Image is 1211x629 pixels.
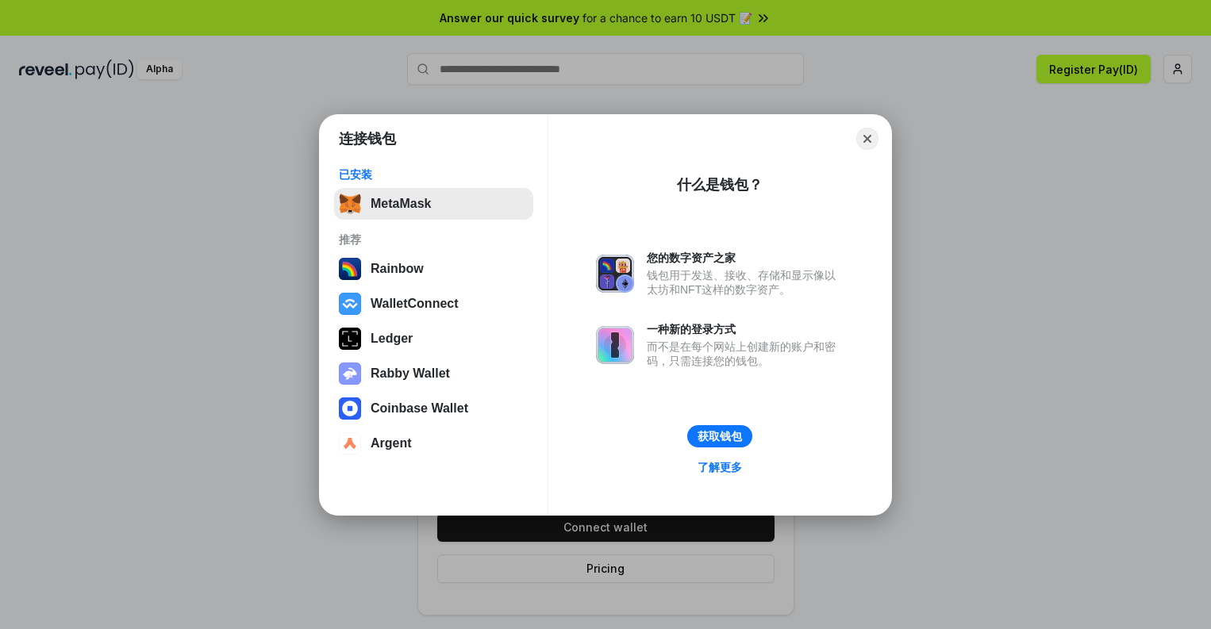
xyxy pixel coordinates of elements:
div: 获取钱包 [698,429,742,443]
div: Argent [371,436,412,451]
div: MetaMask [371,197,431,211]
img: svg+xml,%3Csvg%20xmlns%3D%22http%3A%2F%2Fwww.w3.org%2F2000%2Fsvg%22%20width%3D%2228%22%20height%3... [339,328,361,350]
div: 已安装 [339,167,529,182]
img: svg+xml,%3Csvg%20fill%3D%22none%22%20height%3D%2233%22%20viewBox%3D%220%200%2035%2033%22%20width%... [339,193,361,215]
div: 了解更多 [698,460,742,474]
img: svg+xml,%3Csvg%20width%3D%22120%22%20height%3D%22120%22%20viewBox%3D%220%200%20120%20120%22%20fil... [339,258,361,280]
img: svg+xml,%3Csvg%20width%3D%2228%22%20height%3D%2228%22%20viewBox%3D%220%200%2028%2028%22%20fill%3D... [339,432,361,454]
div: Rainbow [371,262,424,276]
img: svg+xml,%3Csvg%20xmlns%3D%22http%3A%2F%2Fwww.w3.org%2F2000%2Fsvg%22%20fill%3D%22none%22%20viewBox... [596,326,634,364]
div: Coinbase Wallet [371,401,468,416]
div: WalletConnect [371,297,459,311]
img: svg+xml,%3Csvg%20width%3D%2228%22%20height%3D%2228%22%20viewBox%3D%220%200%2028%2028%22%20fill%3D... [339,397,361,420]
div: 推荐 [339,232,529,247]
button: Argent [334,428,533,459]
div: 什么是钱包？ [677,175,763,194]
div: Rabby Wallet [371,366,450,381]
button: Ledger [334,323,533,355]
div: 一种新的登录方式 [647,322,844,336]
div: 您的数字资产之家 [647,251,844,265]
button: Coinbase Wallet [334,393,533,424]
div: 钱包用于发送、接收、存储和显示像以太坊和NFT这样的数字资产。 [647,268,844,297]
button: Close [856,128,878,150]
button: 获取钱包 [687,425,752,447]
button: Rainbow [334,253,533,285]
img: svg+xml,%3Csvg%20xmlns%3D%22http%3A%2F%2Fwww.w3.org%2F2000%2Fsvg%22%20fill%3D%22none%22%20viewBox... [339,362,361,385]
div: 而不是在每个网站上创建新的账户和密码，只需连接您的钱包。 [647,339,844,368]
img: svg+xml,%3Csvg%20width%3D%2228%22%20height%3D%2228%22%20viewBox%3D%220%200%2028%2028%22%20fill%3D... [339,293,361,315]
a: 了解更多 [688,457,752,478]
button: Rabby Wallet [334,358,533,389]
button: MetaMask [334,188,533,220]
h1: 连接钱包 [339,129,396,148]
img: svg+xml,%3Csvg%20xmlns%3D%22http%3A%2F%2Fwww.w3.org%2F2000%2Fsvg%22%20fill%3D%22none%22%20viewBox... [596,255,634,293]
button: WalletConnect [334,288,533,320]
div: Ledger [371,332,413,346]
